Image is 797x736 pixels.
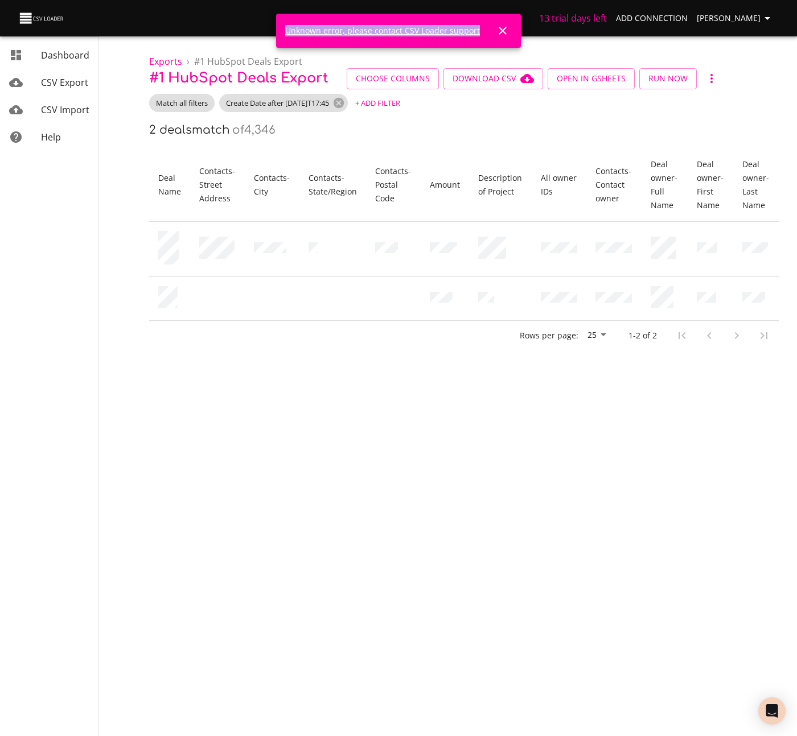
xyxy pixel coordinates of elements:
[187,55,190,68] li: ›
[245,148,299,222] th: Contacts - City
[532,148,586,222] th: All owner IDs
[194,55,302,68] span: # 1 HubSpot Deals Export
[733,148,779,222] th: Deal owner - Last Name
[443,68,543,89] button: Download CSV
[639,68,697,89] button: Run Now
[628,330,657,341] p: 1-2 of 2
[489,17,516,44] button: Close
[149,148,190,222] th: Deal Name
[583,327,610,344] div: 25
[548,68,635,89] button: Open in GSheets
[41,49,89,61] span: Dashboard
[285,25,480,36] a: Unknown error, please contact CSV Loader support
[347,68,439,89] button: Choose Columns
[356,72,430,86] span: Choose Columns
[697,11,774,26] span: [PERSON_NAME]
[557,72,626,86] span: Open in GSheets
[648,72,688,86] span: Run Now
[586,148,642,222] th: Contacts - Contact owner
[219,94,348,112] div: Create Date after [DATE]T17:45
[219,98,336,109] span: Create Date after [DATE]T17:45
[758,697,786,725] div: Open Intercom Messenger
[41,131,61,143] span: Help
[520,330,578,341] p: Rows per page:
[41,76,88,89] span: CSV Export
[688,148,733,222] th: Deal owner - First Name
[539,10,607,26] h6: 13 trial days left
[352,94,403,112] button: + Add Filter
[692,8,779,29] button: [PERSON_NAME]
[149,55,182,68] a: Exports
[190,148,245,222] th: Contacts - Street Address
[421,148,469,222] th: Amount
[642,148,687,222] th: Deal owner - Full Name
[41,104,89,116] span: CSV Import
[616,11,688,26] span: Add Connection
[611,8,692,29] a: Add Connection
[149,71,328,86] span: # 1 HubSpot Deals Export
[149,94,215,112] div: Match all filters
[232,123,276,137] h6: of 4,346
[453,72,534,86] span: Download CSV
[18,10,66,26] img: CSV Loader
[299,148,367,222] th: Contacts - State/Region
[149,98,215,109] span: Match all filters
[366,148,421,222] th: Contacts - Postal Code
[355,97,400,110] span: + Add Filter
[149,123,230,137] h6: 2 deals match
[469,148,532,222] th: Description of Project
